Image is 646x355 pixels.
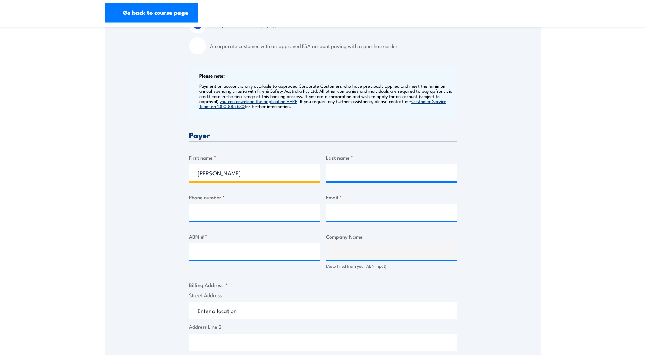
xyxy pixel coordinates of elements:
[189,233,320,240] label: ABN #
[326,263,457,269] div: (Auto filled from your ABN input)
[189,281,228,289] legend: Billing Address
[326,193,457,201] label: Email
[189,323,457,331] label: Address Line 2
[189,193,320,201] label: Phone number
[210,37,457,54] label: A corporate customer with an approved FSA account paying with a purchase order
[189,302,457,319] input: Enter a location
[326,233,457,240] label: Company Name
[105,3,198,23] a: ← Go back to course page
[199,83,455,109] p: Payment on account is only available to approved Corporate Customers who have previously applied ...
[189,154,320,162] label: First name
[220,98,297,104] a: you can download the application HERE
[189,131,457,139] h3: Payer
[326,154,457,162] label: Last name
[199,98,446,109] a: Customer Service Team on 1300 885 530
[199,72,225,79] b: Please note:
[189,291,457,299] label: Street Address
